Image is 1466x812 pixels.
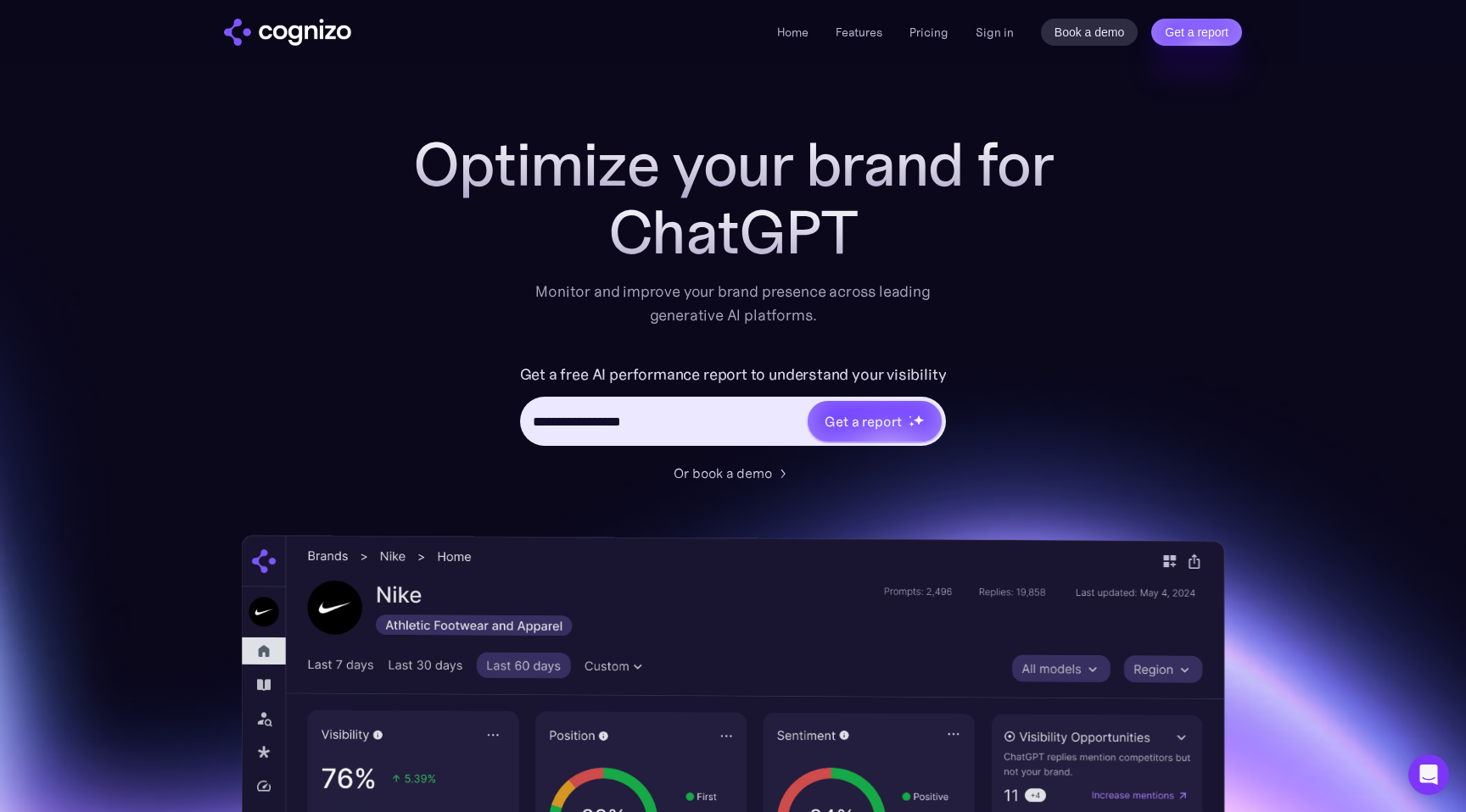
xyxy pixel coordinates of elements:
a: Get a reportstarstarstar [806,399,943,443]
a: Sign in [976,22,1014,42]
a: Or book a demo [674,463,792,483]
div: Open Intercom Messenger [1408,754,1449,795]
img: cognizo logo [224,19,351,46]
div: Or book a demo [674,463,772,483]
a: Home [777,25,809,40]
img: star [909,421,915,427]
a: home [224,19,351,46]
a: Get a report [1151,19,1242,46]
img: star [909,415,911,418]
div: Monitor and improve your brand presence across leading generative AI platforms. [524,280,942,327]
img: star [913,414,924,425]
form: Hero URL Input Form [520,361,947,454]
a: Pricing [909,25,948,40]
div: Get a report [825,411,901,431]
label: Get a free AI performance report to understand your visibility [520,361,947,388]
h1: Optimize your brand for [394,131,1072,198]
a: Features [836,25,882,40]
div: ChatGPT [394,198,1072,266]
a: Book a demo [1041,19,1139,46]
